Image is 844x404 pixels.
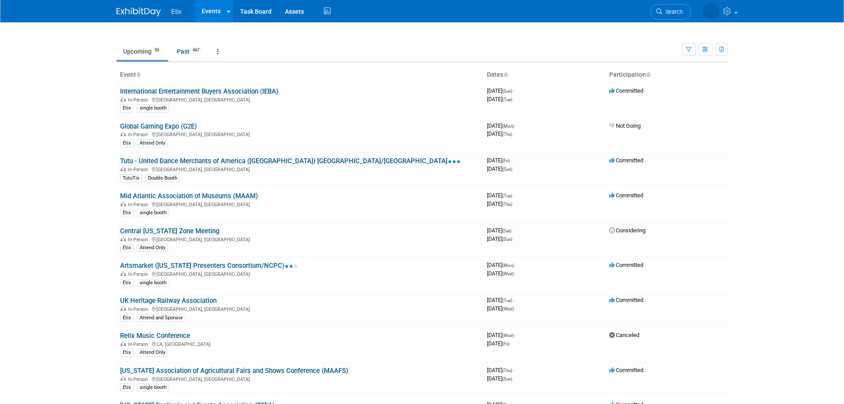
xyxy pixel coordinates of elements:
[117,8,161,16] img: ExhibitDay
[487,262,517,268] span: [DATE]
[487,96,512,102] span: [DATE]
[136,71,140,78] a: Sort by Event Name
[487,235,512,242] span: [DATE]
[137,209,169,217] div: single booth
[646,71,650,78] a: Sort by Participation Type
[128,97,151,103] span: In-Person
[502,89,512,94] span: (Sun)
[137,314,186,322] div: Attend and Sponsor
[120,122,197,130] a: Global Gaming Expo (G2E)
[515,262,517,268] span: -
[137,139,168,147] div: Attend Only
[128,377,151,382] span: In-Person
[128,132,151,137] span: In-Person
[487,165,512,172] span: [DATE]
[487,305,514,312] span: [DATE]
[513,297,515,303] span: -
[502,124,514,129] span: (Mon)
[502,237,512,242] span: (Sun)
[487,227,514,234] span: [DATE]
[170,43,209,60] a: Past467
[502,97,512,102] span: (Tue)
[120,157,461,165] a: Tutu - United Dance Merchants of America ([GEOGRAPHIC_DATA]) [GEOGRAPHIC_DATA]/[GEOGRAPHIC_DATA]
[128,271,151,277] span: In-Person
[487,122,517,129] span: [DATE]
[502,368,512,373] span: (Thu)
[120,314,134,322] div: Etix
[513,192,515,199] span: -
[609,227,646,234] span: Considering
[137,349,168,357] div: Attend Only
[609,192,643,199] span: Committed
[137,244,168,252] div: Attend Only
[121,167,126,171] img: In-Person Event
[128,237,151,243] span: In-Person
[120,200,480,208] div: [GEOGRAPHIC_DATA], [GEOGRAPHIC_DATA]
[502,271,514,276] span: (Wed)
[483,67,606,82] th: Dates
[703,3,720,20] img: Leslie Ziade
[503,71,508,78] a: Sort by Start Date
[511,157,512,164] span: -
[120,262,298,270] a: Artsmarket ([US_STATE] Presenters Consortium/NCPC)
[120,130,480,137] div: [GEOGRAPHIC_DATA], [GEOGRAPHIC_DATA]
[515,332,517,338] span: -
[128,202,151,208] span: In-Person
[120,139,134,147] div: Etix
[120,235,480,243] div: [GEOGRAPHIC_DATA], [GEOGRAPHIC_DATA]
[121,306,126,311] img: In-Person Event
[513,367,515,373] span: -
[120,349,134,357] div: Etix
[120,375,480,382] div: [GEOGRAPHIC_DATA], [GEOGRAPHIC_DATA]
[121,377,126,381] img: In-Person Event
[650,4,691,20] a: Search
[121,97,126,102] img: In-Person Event
[145,174,180,182] div: Double Booth
[609,262,643,268] span: Committed
[502,306,514,311] span: (Wed)
[120,174,142,182] div: TutuTix
[502,158,510,163] span: (Fri)
[121,237,126,241] img: In-Person Event
[171,8,182,15] span: Etix
[121,132,126,136] img: In-Person Event
[662,8,683,15] span: Search
[487,270,514,277] span: [DATE]
[120,340,480,347] div: CA, [GEOGRAPHIC_DATA]
[502,377,512,381] span: (Sun)
[609,297,643,303] span: Committed
[121,341,126,346] img: In-Person Event
[128,306,151,312] span: In-Person
[502,228,511,233] span: (Sat)
[502,298,512,303] span: (Tue)
[502,333,514,338] span: (Wed)
[502,202,512,207] span: (Thu)
[609,367,643,373] span: Committed
[120,332,190,340] a: Relix Music Conference
[120,244,134,252] div: Etix
[609,157,643,164] span: Committed
[487,340,510,347] span: [DATE]
[120,104,134,112] div: Etix
[117,67,483,82] th: Event
[152,47,162,54] span: 50
[513,87,515,94] span: -
[190,47,202,54] span: 467
[487,192,515,199] span: [DATE]
[128,167,151,173] span: In-Person
[502,193,512,198] span: (Tue)
[502,341,510,346] span: (Fri)
[120,305,480,312] div: [GEOGRAPHIC_DATA], [GEOGRAPHIC_DATA]
[487,157,512,164] span: [DATE]
[120,192,258,200] a: Mid Atlantic Association of Museums (MAAM)
[487,375,512,382] span: [DATE]
[606,67,728,82] th: Participation
[609,332,639,338] span: Canceled
[128,341,151,347] span: In-Person
[487,297,515,303] span: [DATE]
[117,43,168,60] a: Upcoming50
[609,122,641,129] span: Not Going
[502,263,514,268] span: (Mon)
[120,270,480,277] div: [GEOGRAPHIC_DATA], [GEOGRAPHIC_DATA]
[487,367,515,373] span: [DATE]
